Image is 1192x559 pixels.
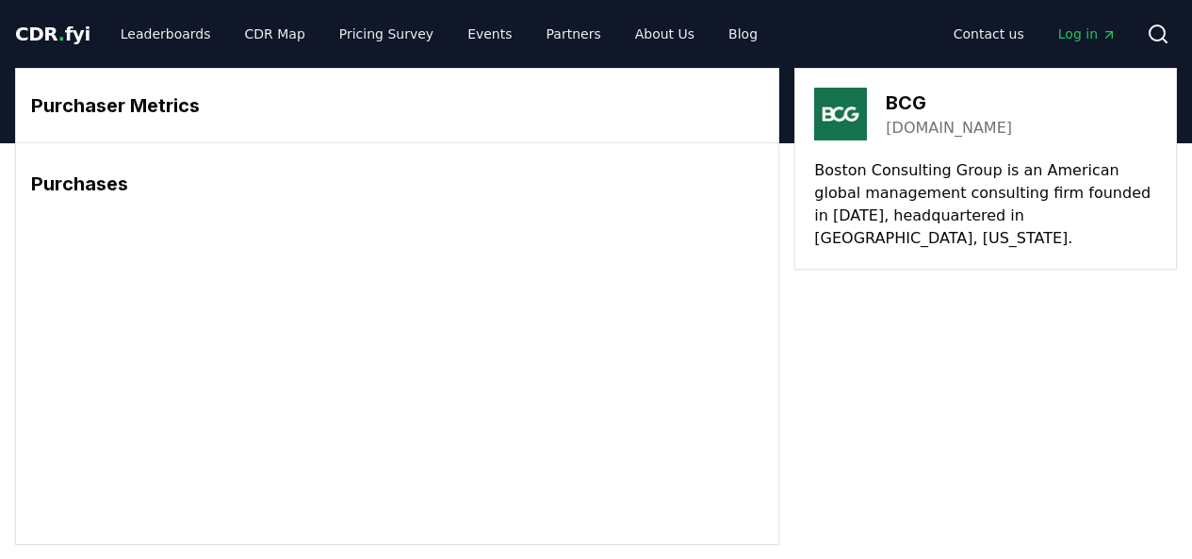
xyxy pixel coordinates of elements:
[814,159,1157,250] p: Boston Consulting Group is an American global management consulting firm founded in [DATE], headq...
[814,88,867,140] img: BCG-logo
[230,17,320,51] a: CDR Map
[939,17,1039,51] a: Contact us
[713,17,773,51] a: Blog
[31,170,763,198] h3: Purchases
[531,17,616,51] a: Partners
[620,17,710,51] a: About Us
[886,117,1012,140] a: [DOMAIN_NAME]
[1058,25,1117,43] span: Log in
[106,17,226,51] a: Leaderboards
[31,91,763,120] h3: Purchaser Metrics
[452,17,527,51] a: Events
[939,17,1132,51] nav: Main
[58,23,65,45] span: .
[15,21,90,47] a: CDR.fyi
[886,89,1012,117] h3: BCG
[106,17,773,51] nav: Main
[15,23,90,45] span: CDR fyi
[324,17,449,51] a: Pricing Survey
[1043,17,1132,51] a: Log in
